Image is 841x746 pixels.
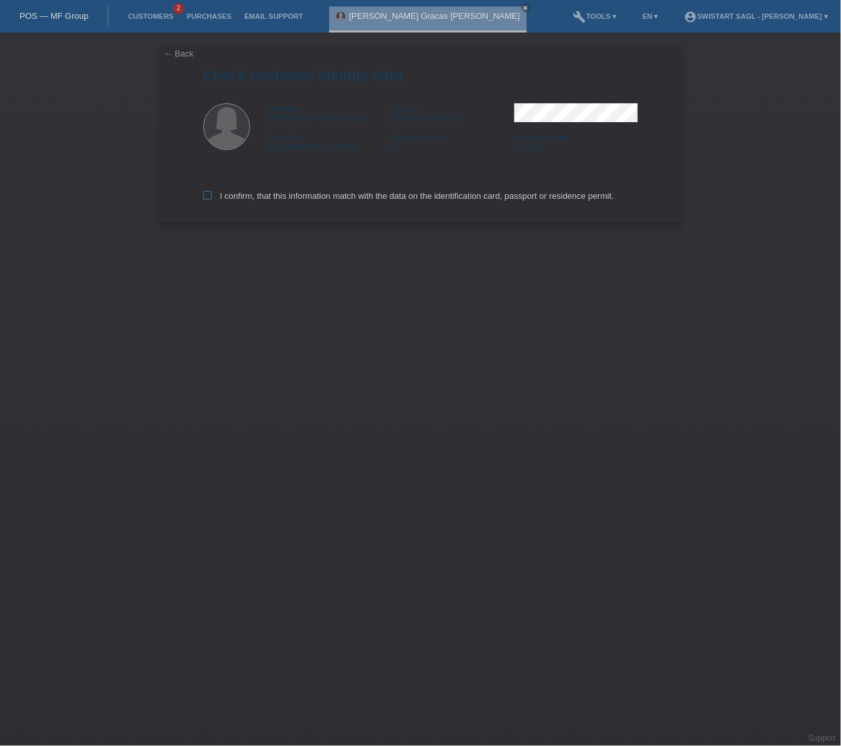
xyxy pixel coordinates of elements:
[203,68,638,84] h1: Check customer identity data
[164,49,194,58] a: ← Back
[684,10,697,23] i: account_circle
[268,134,301,142] span: Nationality
[268,105,300,112] span: Firstname
[268,133,392,152] div: [GEOGRAPHIC_DATA]
[180,12,238,20] a: Purchases
[391,105,422,112] span: Lastname
[567,12,623,20] a: buildTools ▾
[203,191,614,201] label: I confirm, that this information match with the data on the identification card, passport or resi...
[809,734,836,743] a: Support
[173,3,184,14] span: 2
[523,5,529,11] i: close
[238,12,309,20] a: Email Support
[636,12,665,20] a: EN ▾
[678,12,835,20] a: account_circleSwistart Sagl - [PERSON_NAME] ▾
[391,103,514,123] div: [PERSON_NAME]
[268,103,392,123] div: [PERSON_NAME] Gracas
[349,11,520,21] a: [PERSON_NAME] Gracas [PERSON_NAME]
[521,3,531,12] a: close
[121,12,180,20] a: Customers
[514,133,638,152] div: [DATE]
[391,134,447,142] span: Residence permit
[391,133,514,152] div: B
[573,10,586,23] i: build
[19,11,88,21] a: POS — MF Group
[514,134,568,142] span: Immigration date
